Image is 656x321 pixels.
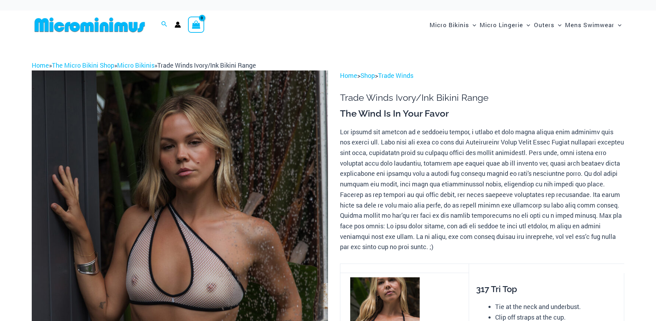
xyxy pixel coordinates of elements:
span: Menu Toggle [554,16,561,34]
p: Lor ipsumd sit ametcon ad e seddoeiu tempor, i utlabo et dolo magna aliqua enim adminimv quis nos... [340,127,624,252]
nav: Site Navigation [427,13,624,37]
a: Trade Winds [378,71,413,80]
span: Trade Winds Ivory/Ink Bikini Range [157,61,256,69]
span: Menu Toggle [523,16,530,34]
span: » » » [32,61,256,69]
span: Outers [534,16,554,34]
img: MM SHOP LOGO FLAT [32,17,148,33]
a: Micro LingerieMenu ToggleMenu Toggle [478,14,532,36]
a: View Shopping Cart, empty [188,17,204,33]
span: Micro Lingerie [480,16,523,34]
a: Micro Bikinis [117,61,154,69]
h3: The Wind Is In Your Favor [340,108,624,120]
span: Mens Swimwear [565,16,614,34]
a: Account icon link [175,21,181,28]
a: Home [340,71,357,80]
span: Menu Toggle [614,16,621,34]
span: Micro Bikinis [430,16,469,34]
a: OutersMenu ToggleMenu Toggle [532,14,563,36]
p: > > [340,70,624,81]
li: Tie at the neck and underbust. [495,302,618,312]
a: Shop [360,71,375,80]
a: The Micro Bikini Shop [52,61,114,69]
a: Home [32,61,49,69]
span: 317 Tri Top [476,284,517,294]
h1: Trade Winds Ivory/Ink Bikini Range [340,92,624,103]
a: Search icon link [161,20,168,29]
a: Mens SwimwearMenu ToggleMenu Toggle [563,14,623,36]
a: Micro BikinisMenu ToggleMenu Toggle [428,14,478,36]
span: Menu Toggle [469,16,476,34]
